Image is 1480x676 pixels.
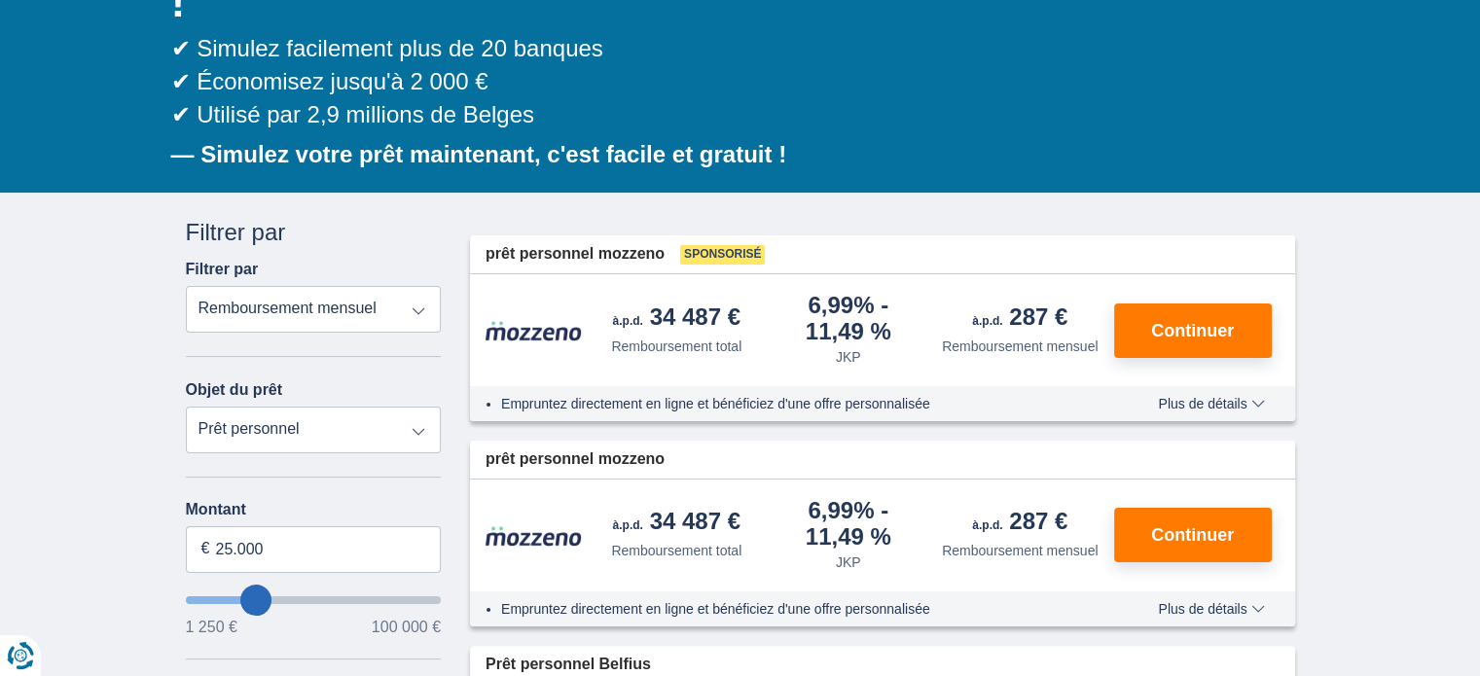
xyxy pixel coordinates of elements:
[650,303,740,330] font: 34 487 €
[836,349,861,365] font: JKP
[684,247,761,261] font: Sponsorisé
[650,508,740,534] font: 34 487 €
[171,141,787,167] font: — Simulez votre prêt maintenant, c'est facile et gratuit !
[1114,508,1272,562] button: Continuer
[486,450,665,467] font: prêt personnel mozzeno
[1009,508,1067,534] font: 287 €
[501,601,930,617] font: Empruntez directement en ligne et bénéficiez d'une offre personnalisée
[171,68,488,94] font: ✔ Économisez jusqu'à 2 000 €
[186,619,237,635] font: 1 250 €
[1151,525,1234,545] font: Continuer
[1114,303,1272,358] button: Continuer
[486,656,651,672] font: Prêt personnel Belfius
[611,338,741,354] font: Remboursement total
[501,396,930,411] font: Empruntez directement en ligne et bénéficiez d'une offre personnalisée
[1151,321,1234,340] font: Continuer
[486,320,583,341] img: produit.pl.alt Mozzeno
[171,101,535,127] font: ✔ Utilisé par 2,9 millions de Belges
[486,525,583,547] img: produit.pl.alt Mozzeno
[486,245,665,262] font: prêt personnel mozzeno
[171,35,603,61] font: ✔ Simulez facilement plus de 20 banques
[1143,396,1279,411] button: Plus de détails
[201,540,210,556] font: €
[1158,396,1246,411] font: Plus de détails
[808,497,874,523] font: 6,99%
[372,619,441,635] font: 100 000 €
[942,338,1098,354] font: Remboursement mensuel
[186,501,246,517] font: Montant
[186,219,286,245] font: Filtrer par
[186,261,259,277] font: Filtrer par
[611,543,741,558] font: Remboursement total
[1143,601,1279,617] button: Plus de détails
[808,292,874,318] font: 6,99%
[186,596,442,604] input: vouloir emprunter
[942,543,1098,558] font: Remboursement mensuel
[1158,601,1246,617] font: Plus de détails
[186,381,283,398] font: Objet du prêt
[836,554,861,570] font: JKP
[1009,303,1067,330] font: 287 €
